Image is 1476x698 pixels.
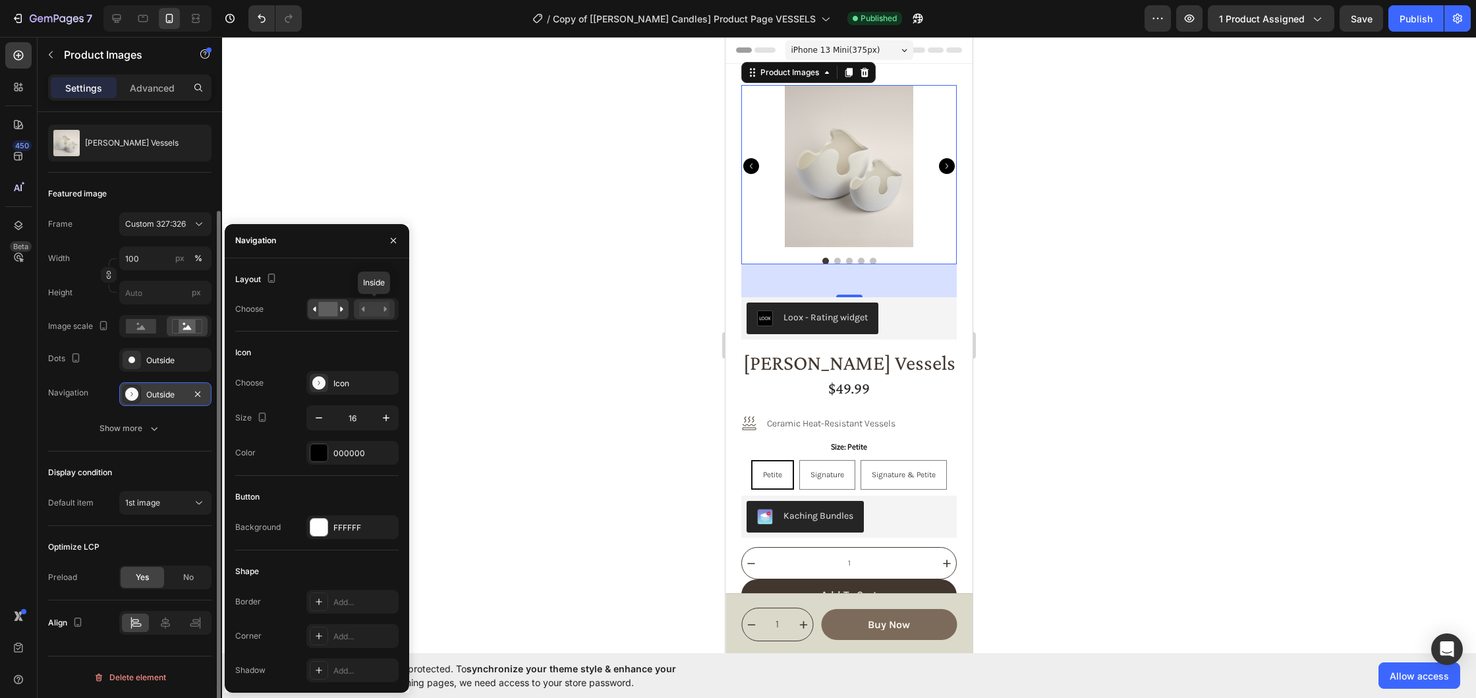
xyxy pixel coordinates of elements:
button: Show more [48,417,212,440]
div: Preload [48,571,77,583]
div: Dots [48,350,84,368]
div: Color [235,447,256,459]
input: px [119,281,212,305]
div: Choose [235,303,264,315]
span: 1st image [125,498,160,508]
div: 450 [13,140,32,151]
button: Delete element [48,667,212,688]
span: / [547,12,550,26]
div: Publish [1400,12,1433,26]
div: Layout [235,270,279,288]
span: Your page is password protected. To when designing pages, we need access to your store password. [306,662,727,689]
div: FFFFFF [333,522,395,534]
p: [PERSON_NAME] Vessels [85,138,179,148]
div: Shape [235,566,259,577]
p: Advanced [130,81,175,95]
img: product feature img [53,130,80,156]
button: Custom 327:326 [119,212,212,236]
div: Outside [146,389,184,401]
div: Background [235,521,281,533]
div: Add... [333,631,395,643]
div: Shadow [235,664,266,676]
span: px [192,287,201,297]
div: Show more [99,422,161,435]
div: Align [48,614,86,632]
div: Display condition [48,467,112,479]
span: synchronize your theme style & enhance your experience [306,663,676,688]
p: Settings [65,81,102,95]
label: Height [48,287,72,299]
input: px% [119,247,212,270]
div: Outside [146,355,208,366]
button: Save [1340,5,1383,32]
span: Custom 327:326 [125,218,186,230]
div: Image scale [48,318,111,335]
iframe: Design area [725,37,973,653]
div: Icon [235,347,251,359]
div: Featured image [48,188,107,200]
div: Undo/Redo [248,5,302,32]
p: 7 [86,11,92,26]
div: Delete element [94,670,166,685]
div: % [194,252,202,264]
div: Beta [10,241,32,252]
span: Copy of [[PERSON_NAME] Candles] Product Page VESSELS [553,12,816,26]
span: No [183,571,194,583]
div: Button [235,491,260,503]
div: Add... [333,596,395,608]
button: px [190,250,206,266]
button: 1 product assigned [1208,5,1334,32]
button: Allow access [1378,662,1460,689]
button: Publish [1388,5,1444,32]
div: Open Intercom Messenger [1431,633,1463,665]
label: Width [48,252,70,264]
p: Product Images [64,47,176,63]
span: Allow access [1390,669,1449,683]
div: 000000 [333,448,395,459]
button: 1st image [119,491,212,515]
div: Add... [333,665,395,677]
button: % [172,250,188,266]
div: Optimize LCP [48,541,99,553]
div: px [175,252,184,264]
div: Size [235,409,270,427]
span: 1 product assigned [1219,12,1305,26]
span: Published [861,13,897,24]
div: Corner [235,630,262,642]
div: Choose [235,377,264,389]
div: Default item [48,497,94,509]
label: Frame [48,218,72,230]
div: Navigation [48,387,88,399]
